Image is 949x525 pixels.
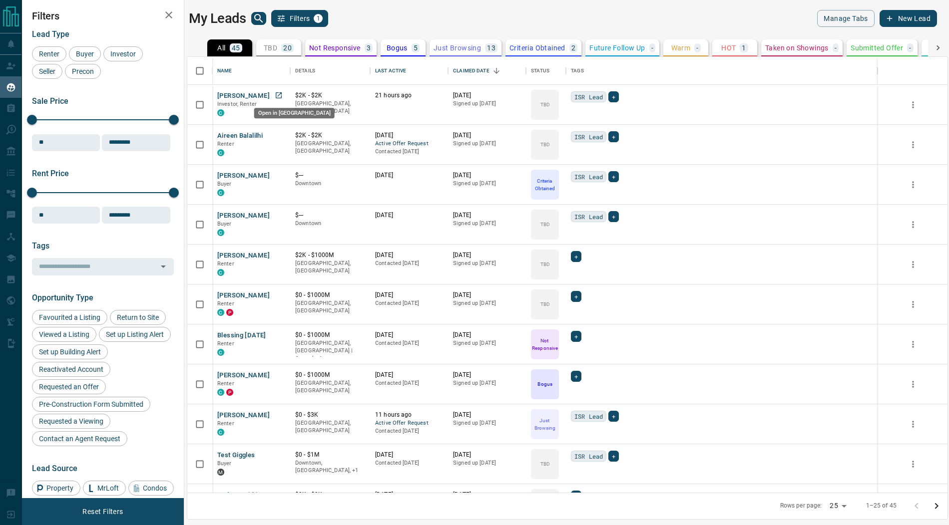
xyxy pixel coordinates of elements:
[217,181,232,187] span: Buyer
[589,44,645,51] p: Future Follow Up
[375,331,443,339] p: [DATE]
[540,141,550,148] p: TBD
[295,339,365,363] p: Toronto
[608,411,619,422] div: +
[375,491,443,499] p: [DATE]
[32,481,80,496] div: Property
[35,417,107,425] span: Requested a Viewing
[217,331,266,340] button: Blessing [DATE]
[217,291,270,300] button: [PERSON_NAME]
[32,310,107,325] div: Favourited a Listing
[217,411,270,420] button: [PERSON_NAME]
[32,464,77,473] span: Lead Source
[574,172,603,182] span: ISR Lead
[453,371,521,379] p: [DATE]
[35,383,102,391] span: Requested an Offer
[375,427,443,435] p: Contacted [DATE]
[671,44,691,51] p: Warm
[217,429,224,436] div: condos.ca
[375,211,443,220] p: [DATE]
[212,57,290,85] div: Name
[295,451,365,459] p: $0 - $1M
[453,251,521,260] p: [DATE]
[375,299,443,307] p: Contacted [DATE]
[375,140,443,148] span: Active Offer Request
[217,44,225,51] p: All
[531,57,549,85] div: Status
[453,379,521,387] p: Signed up [DATE]
[226,309,233,316] div: property.ca
[32,169,69,178] span: Rent Price
[375,260,443,267] p: Contacted [DATE]
[375,91,443,100] p: 21 hours ago
[540,460,550,468] p: TBD
[608,91,619,102] div: +
[453,171,521,180] p: [DATE]
[32,241,49,251] span: Tags
[571,491,581,502] div: +
[295,459,365,475] p: Toronto
[295,180,365,188] p: Downtown
[76,503,129,520] button: Reset Filters
[540,221,550,228] p: TBD
[906,377,921,392] button: more
[251,12,266,25] button: search button
[156,260,170,273] button: Open
[32,293,93,302] span: Opportunity Type
[217,349,224,356] div: condos.ca
[453,419,521,427] p: Signed up [DATE]
[612,411,615,421] span: +
[453,91,521,100] p: [DATE]
[375,371,443,379] p: [DATE]
[574,451,603,461] span: ISR Lead
[217,269,224,276] div: condos.ca
[696,44,698,51] p: -
[487,44,495,51] p: 13
[571,57,584,85] div: Tags
[571,371,581,382] div: +
[532,417,558,432] p: Just Browsing
[375,419,443,428] span: Active Offer Request
[375,451,443,459] p: [DATE]
[927,496,947,516] button: Go to next page
[571,291,581,302] div: +
[35,348,104,356] span: Set up Building Alert
[32,29,69,39] span: Lead Type
[232,44,240,51] p: 45
[295,57,315,85] div: Details
[102,330,167,338] span: Set up Listing Alert
[453,211,521,220] p: [DATE]
[375,251,443,260] p: [DATE]
[217,309,224,316] div: condos.ca
[906,257,921,272] button: more
[537,380,552,388] p: Bogus
[217,221,232,227] span: Buyer
[453,220,521,228] p: Signed up [DATE]
[540,300,550,308] p: TBD
[453,57,489,85] div: Claimed Date
[128,481,174,496] div: Condos
[217,91,270,101] button: [PERSON_NAME]
[295,211,365,220] p: $---
[571,331,581,342] div: +
[742,44,746,51] p: 1
[612,451,615,461] span: +
[453,491,521,499] p: [DATE]
[32,344,108,359] div: Set up Building Alert
[68,67,97,75] span: Precon
[453,140,521,148] p: Signed up [DATE]
[387,44,408,51] p: Bogus
[906,417,921,432] button: more
[608,131,619,142] div: +
[110,310,166,325] div: Return to Site
[217,171,270,181] button: [PERSON_NAME]
[32,46,66,61] div: Renter
[295,100,365,115] p: [GEOGRAPHIC_DATA], [GEOGRAPHIC_DATA]
[574,291,578,301] span: +
[906,97,921,112] button: more
[571,251,581,262] div: +
[295,91,365,100] p: $2K - $2K
[32,64,62,79] div: Seller
[217,380,234,387] span: Renter
[295,220,365,228] p: Downtown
